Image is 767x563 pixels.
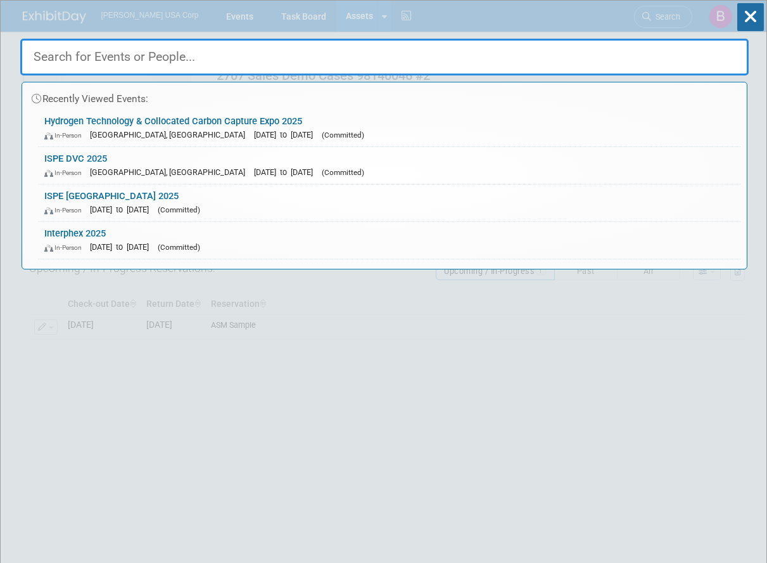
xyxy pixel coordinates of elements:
span: (Committed) [322,168,364,177]
a: ISPE [GEOGRAPHIC_DATA] 2025 In-Person [DATE] to [DATE] (Committed) [38,184,740,221]
span: In-Person [44,206,87,214]
span: (Committed) [322,131,364,139]
div: Recently Viewed Events: [29,82,740,110]
span: (Committed) [158,205,200,214]
a: Interphex 2025 In-Person [DATE] to [DATE] (Committed) [38,222,740,259]
span: [GEOGRAPHIC_DATA], [GEOGRAPHIC_DATA] [90,167,251,177]
input: Search for Events or People... [20,39,749,75]
span: [DATE] to [DATE] [90,205,155,214]
a: Hydrogen Technology & Collocated Carbon Capture Expo 2025 In-Person [GEOGRAPHIC_DATA], [GEOGRAPHI... [38,110,740,146]
span: [DATE] to [DATE] [90,242,155,252]
span: [GEOGRAPHIC_DATA], [GEOGRAPHIC_DATA] [90,130,251,139]
span: In-Person [44,131,87,139]
span: In-Person [44,169,87,177]
span: In-Person [44,243,87,252]
a: ISPE DVC 2025 In-Person [GEOGRAPHIC_DATA], [GEOGRAPHIC_DATA] [DATE] to [DATE] (Committed) [38,147,740,184]
span: (Committed) [158,243,200,252]
span: [DATE] to [DATE] [254,167,319,177]
span: [DATE] to [DATE] [254,130,319,139]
